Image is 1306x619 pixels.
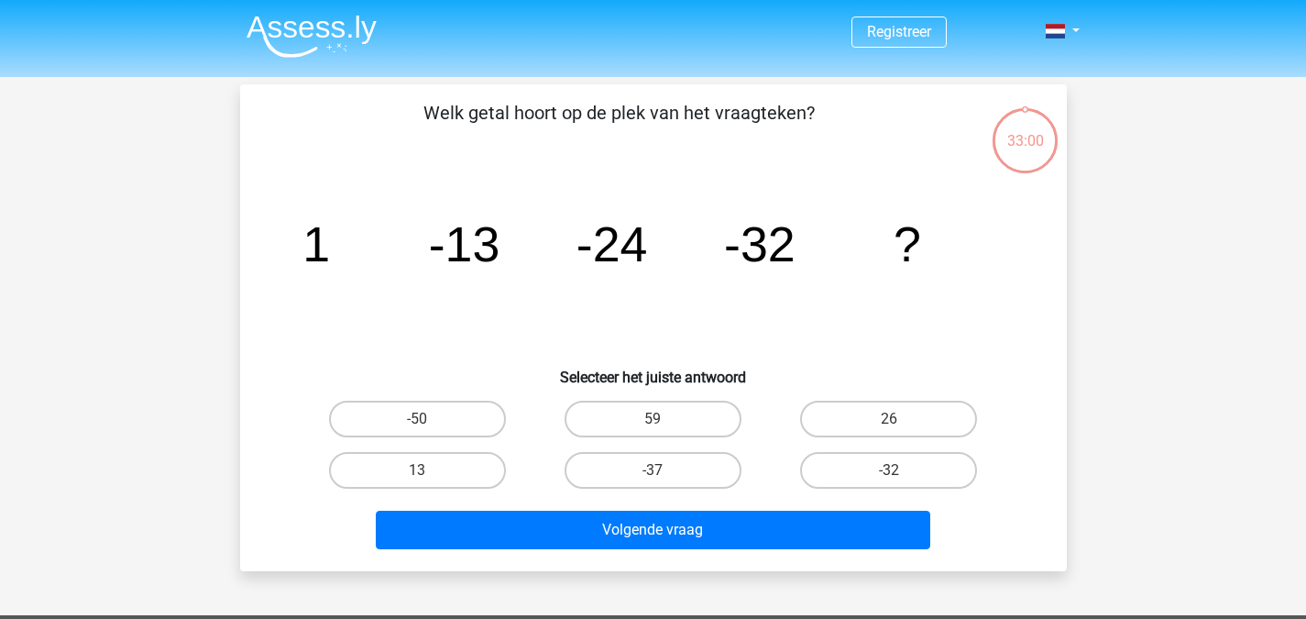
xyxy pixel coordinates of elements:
label: 13 [329,452,506,489]
tspan: ? [894,216,921,271]
a: Registreer [867,23,931,40]
tspan: -13 [428,216,499,271]
tspan: -32 [724,216,796,271]
div: 33:00 [991,106,1059,152]
img: Assessly [247,15,377,58]
tspan: 1 [302,216,330,271]
label: 59 [565,401,741,437]
label: -37 [565,452,741,489]
h6: Selecteer het juiste antwoord [269,354,1037,386]
tspan: -24 [576,216,647,271]
label: 26 [800,401,977,437]
button: Volgende vraag [376,511,930,549]
p: Welk getal hoort op de plek van het vraagteken? [269,99,969,154]
label: -50 [329,401,506,437]
label: -32 [800,452,977,489]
